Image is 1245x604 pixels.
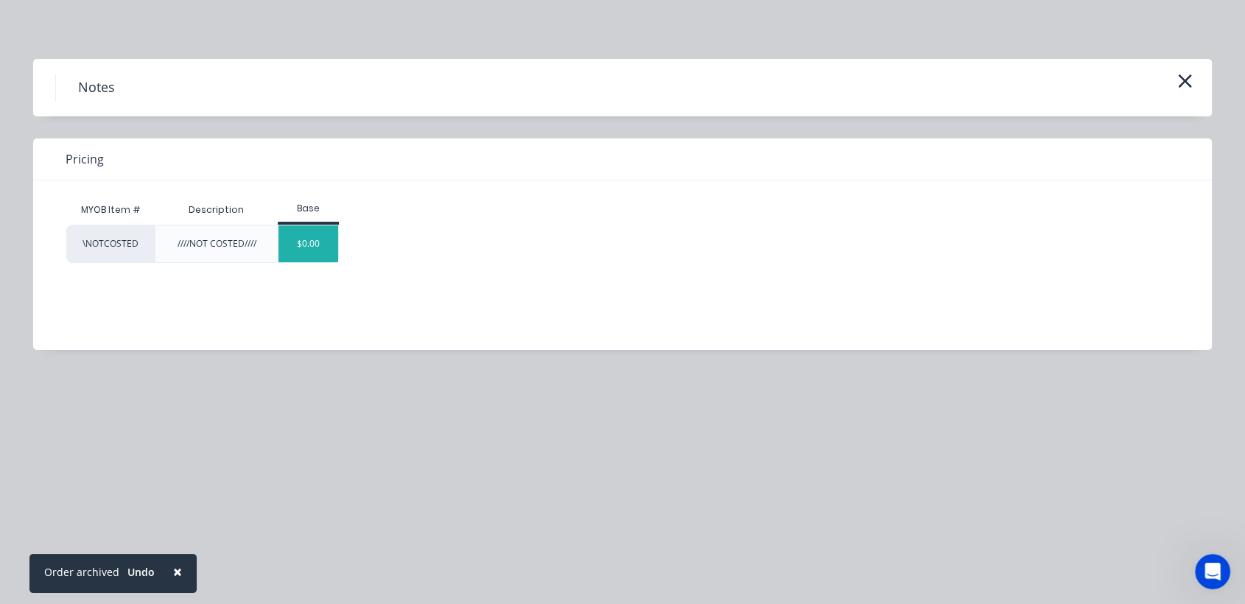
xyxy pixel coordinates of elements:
div: MYOB Item # [66,195,155,225]
div: Order archived [44,564,119,580]
button: Undo [119,561,163,583]
div: Base [278,202,339,215]
div: Description [177,192,256,228]
span: × [173,561,182,582]
div: $0.00 [278,225,338,262]
div: \NOTCOSTED [66,225,155,263]
div: ////NOT COSTED//// [178,237,256,250]
button: Close [158,554,197,589]
h4: Notes [55,74,137,102]
iframe: Intercom live chat [1195,554,1230,589]
span: Pricing [66,150,104,168]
